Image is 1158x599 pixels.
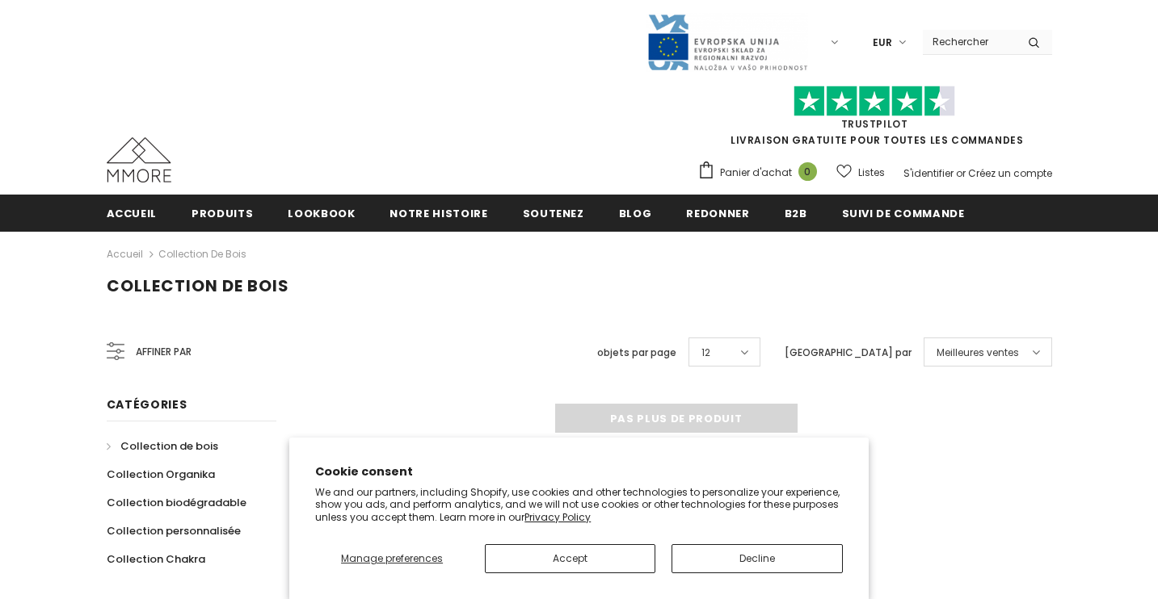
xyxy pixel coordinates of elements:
span: or [956,166,966,180]
label: objets par page [597,345,676,361]
span: Collection de bois [107,274,289,297]
img: Javni Razpis [646,13,808,72]
span: EUR [873,35,892,51]
a: Créez un compte [968,166,1052,180]
span: Manage preferences [341,551,443,565]
input: Search Site [923,30,1016,53]
span: Produits [192,206,253,221]
span: Affiner par [136,343,192,361]
a: Produits [192,195,253,231]
span: Collection Chakra [107,551,205,567]
span: Notre histoire [390,206,487,221]
a: Redonner [686,195,749,231]
span: 12 [701,345,710,361]
span: Catégories [107,396,187,413]
h2: Cookie consent [315,463,843,480]
a: Lookbook [288,195,355,231]
span: Lookbook [288,206,355,221]
a: Collection de bois [107,432,218,460]
span: Collection Organika [107,467,215,482]
label: [GEOGRAPHIC_DATA] par [785,345,912,361]
a: Listes [836,158,885,186]
button: Accept [485,544,655,573]
a: Collection de bois [158,247,246,261]
span: Collection personnalisée [107,523,241,538]
a: soutenez [523,195,584,231]
p: We and our partners, including Shopify, use cookies and other technologies to personalize your ex... [315,486,843,524]
a: Panier d'achat 0 [697,161,825,185]
button: Manage preferences [315,544,469,573]
span: Meilleures ventes [937,345,1019,361]
span: Blog [619,206,652,221]
span: Accueil [107,206,158,221]
a: Javni Razpis [646,35,808,48]
a: Privacy Policy [524,510,591,524]
span: Collection de bois [120,438,218,454]
a: Notre histoire [390,195,487,231]
span: Listes [858,165,885,181]
a: S'identifier [903,166,954,180]
span: Collection biodégradable [107,495,246,510]
a: Suivi de commande [842,195,965,231]
a: Accueil [107,195,158,231]
span: soutenez [523,206,584,221]
a: Blog [619,195,652,231]
span: 0 [798,162,817,181]
a: Collection Chakra [107,545,205,573]
a: TrustPilot [841,117,908,131]
span: Panier d'achat [720,165,792,181]
img: Faites confiance aux étoiles pilotes [794,86,955,117]
a: Collection Organika [107,460,215,488]
span: Suivi de commande [842,206,965,221]
span: LIVRAISON GRATUITE POUR TOUTES LES COMMANDES [697,93,1052,147]
a: Accueil [107,245,143,264]
a: Collection biodégradable [107,488,246,517]
a: Collection personnalisée [107,517,241,545]
span: Redonner [686,206,749,221]
img: Cas MMORE [107,137,171,182]
button: Decline [672,544,842,573]
a: B2B [785,195,807,231]
span: B2B [785,206,807,221]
